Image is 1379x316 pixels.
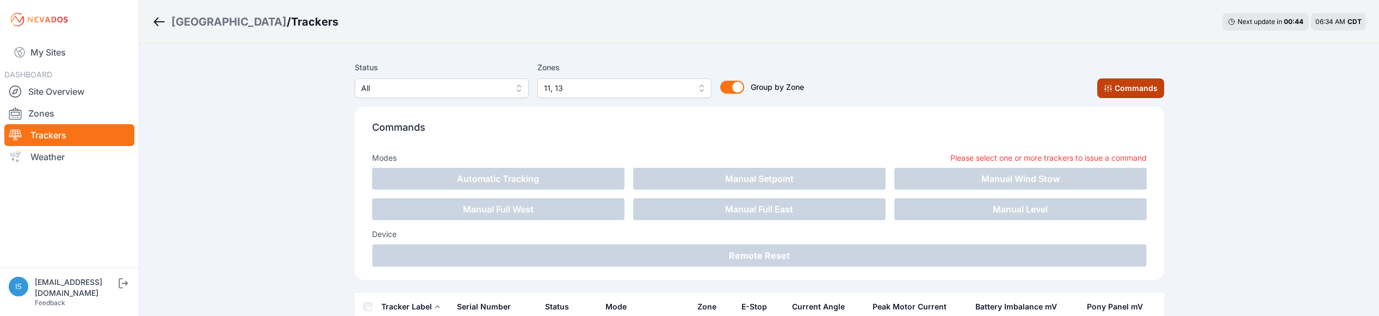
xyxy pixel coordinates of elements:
div: Status [545,301,569,312]
div: [EMAIL_ADDRESS][DOMAIN_NAME] [35,277,116,299]
a: Trackers [4,124,134,146]
span: All [361,82,507,95]
span: Group by Zone [751,82,804,92]
h3: Trackers [291,14,338,29]
button: Manual Wind Stow [894,168,1147,190]
button: Manual Level [894,198,1147,220]
div: 00 : 44 [1284,17,1303,26]
button: Manual Full West [372,198,624,220]
h3: Device [372,229,1147,240]
label: Zones [537,61,712,74]
h3: Modes [372,153,397,163]
div: Serial Number [457,301,511,312]
span: / [287,14,291,29]
div: Current Angle [792,301,845,312]
p: Please select one or more trackers to issue a command [950,153,1147,163]
a: My Sites [4,39,134,65]
img: iswagart@prim.com [9,277,28,296]
div: E-Stop [741,301,767,312]
a: Zones [4,102,134,124]
a: [GEOGRAPHIC_DATA] [171,14,287,29]
a: Weather [4,146,134,168]
img: Nevados [9,11,70,28]
button: Remote Reset [372,244,1147,267]
span: 11, 13 [544,82,690,95]
button: Manual Full East [633,198,886,220]
label: Status [355,61,529,74]
div: Mode [605,301,627,312]
button: 11, 13 [537,78,712,98]
a: Site Overview [4,81,134,102]
button: Commands [1097,78,1164,98]
div: Tracker Label [381,301,432,312]
div: Zone [697,301,716,312]
nav: Breadcrumb [152,8,338,36]
span: Next update in [1238,17,1282,26]
div: Peak Motor Current [873,301,947,312]
span: 06:34 AM [1315,17,1345,26]
span: DASHBOARD [4,70,52,79]
button: Manual Setpoint [633,168,886,190]
button: All [355,78,529,98]
span: CDT [1347,17,1362,26]
p: Commands [372,120,1147,144]
a: Feedback [35,299,65,307]
button: Automatic Tracking [372,168,624,190]
div: Pony Panel mV [1087,301,1143,312]
div: Battery Imbalance mV [975,301,1057,312]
